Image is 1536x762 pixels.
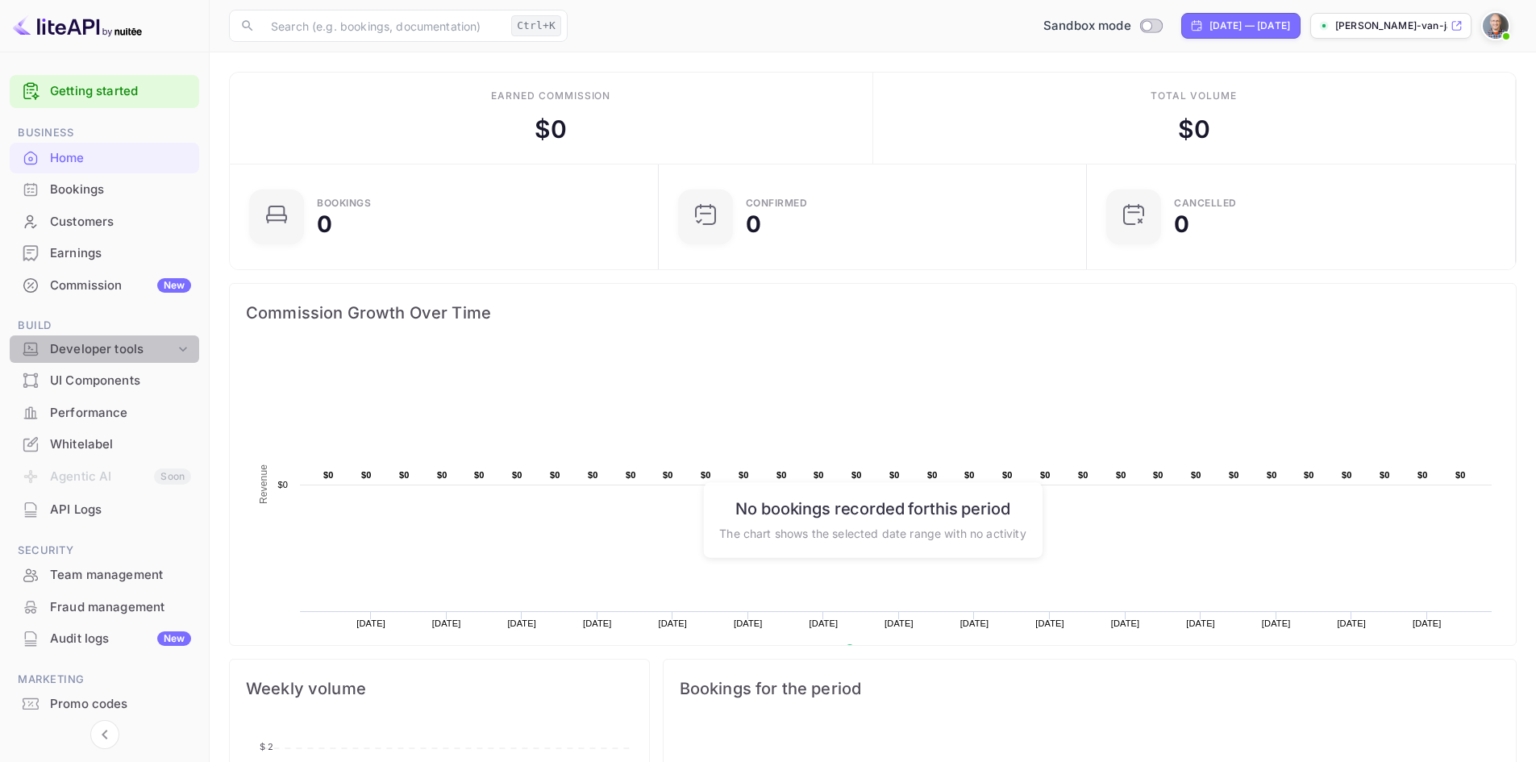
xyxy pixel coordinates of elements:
text: $0 [1304,470,1314,480]
text: $0 [437,470,447,480]
span: Bookings for the period [680,676,1500,702]
text: $0 [927,470,938,480]
div: Home [10,143,199,174]
div: $ 0 [535,111,567,148]
span: Weekly volume [246,676,633,702]
div: Ctrl+K [511,15,561,36]
div: Developer tools [50,340,175,359]
div: Performance [10,398,199,429]
div: Promo codes [50,695,191,714]
a: Getting started [50,82,191,101]
a: Performance [10,398,199,427]
text: [DATE] [960,618,989,628]
div: New [157,278,191,293]
a: Whitelabel [10,429,199,459]
text: $0 [1116,470,1126,480]
text: [DATE] [885,618,914,628]
a: Audit logsNew [10,623,199,653]
text: $0 [277,480,288,489]
span: Security [10,542,199,560]
tspan: $ 2 [260,741,273,752]
div: Customers [50,213,191,231]
div: CommissionNew [10,270,199,302]
div: $ 0 [1178,111,1210,148]
span: Business [10,124,199,142]
span: Marketing [10,671,199,689]
div: Team management [10,560,199,591]
text: [DATE] [1186,618,1215,628]
text: [DATE] [1262,618,1291,628]
text: $0 [399,470,410,480]
text: $0 [626,470,636,480]
div: API Logs [10,494,199,526]
a: Earnings [10,238,199,268]
text: $0 [889,470,900,480]
text: $0 [663,470,673,480]
div: Home [50,149,191,168]
text: $0 [1078,470,1089,480]
div: Team management [50,566,191,585]
div: Total volume [1151,89,1237,103]
div: 0 [746,213,761,235]
text: $0 [851,470,862,480]
div: Switch to Production mode [1037,17,1168,35]
div: UI Components [10,365,199,397]
text: $0 [550,470,560,480]
text: $0 [1229,470,1239,480]
div: Fraud management [50,598,191,617]
a: Promo codes [10,689,199,718]
text: [DATE] [432,618,461,628]
text: [DATE] [734,618,763,628]
text: $0 [1267,470,1277,480]
p: The chart shows the selected date range with no activity [719,524,1026,541]
div: Commission [50,277,191,295]
text: $0 [739,470,749,480]
text: Revenue [258,464,269,504]
div: Audit logs [50,630,191,648]
a: Bookings [10,174,199,204]
button: Collapse navigation [90,720,119,749]
text: $0 [814,470,824,480]
img: LiteAPI logo [13,13,142,39]
span: Sandbox mode [1043,17,1131,35]
text: $0 [323,470,334,480]
div: Promo codes [10,689,199,720]
text: $0 [1455,470,1466,480]
div: Developer tools [10,335,199,364]
text: $0 [1342,470,1352,480]
div: Confirmed [746,198,808,208]
div: 0 [317,213,332,235]
input: Search (e.g. bookings, documentation) [261,10,505,42]
text: $0 [964,470,975,480]
img: Neville van Jaarsveld [1483,13,1509,39]
div: Bookings [317,198,371,208]
a: API Logs [10,494,199,524]
text: Revenue [860,644,901,656]
div: Audit logsNew [10,623,199,655]
span: Commission Growth Over Time [246,300,1500,326]
div: [DATE] — [DATE] [1209,19,1290,33]
div: New [157,631,191,646]
div: Performance [50,404,191,423]
text: $0 [1040,470,1051,480]
text: $0 [474,470,485,480]
text: [DATE] [810,618,839,628]
text: $0 [776,470,787,480]
span: Build [10,317,199,335]
div: Bookings [50,181,191,199]
text: [DATE] [1337,618,1366,628]
div: UI Components [50,372,191,390]
a: Fraud management [10,592,199,622]
div: Earnings [10,238,199,269]
a: Customers [10,206,199,236]
div: Bookings [10,174,199,206]
p: [PERSON_NAME]-van-jaarsveld-... [1335,19,1447,33]
text: $0 [1002,470,1013,480]
text: [DATE] [1413,618,1442,628]
div: Whitelabel [10,429,199,460]
a: CommissionNew [10,270,199,300]
div: Getting started [10,75,199,108]
text: [DATE] [507,618,536,628]
div: 0 [1174,213,1189,235]
div: Customers [10,206,199,238]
